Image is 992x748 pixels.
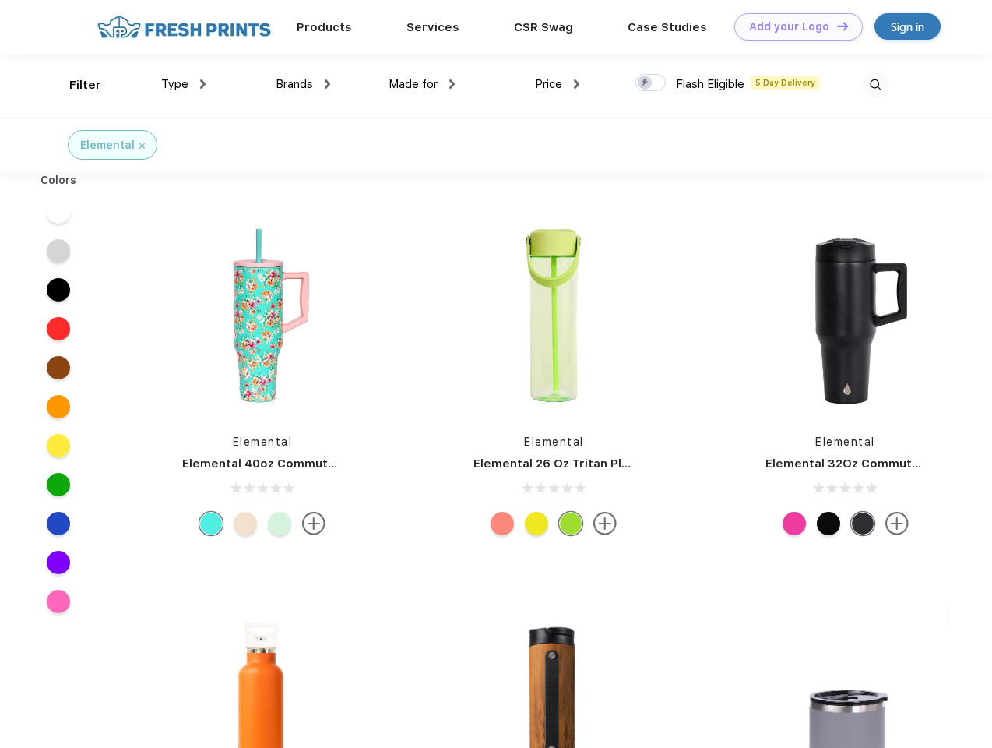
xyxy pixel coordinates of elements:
[524,436,584,448] a: Elemental
[268,512,291,535] div: Aurora Glow
[851,512,874,535] div: Black
[574,79,579,89] img: dropdown.png
[535,77,562,91] span: Price
[885,512,909,535] img: more.svg
[389,77,438,91] span: Made for
[233,436,293,448] a: Elemental
[69,76,101,94] div: Filter
[200,79,206,89] img: dropdown.png
[765,457,977,471] a: Elemental 32Oz Commuter Tumbler
[559,512,582,535] div: Key lime
[139,143,145,149] img: filter_cancel.svg
[406,20,459,34] a: Services
[749,20,829,34] div: Add your Logo
[449,79,455,89] img: dropdown.png
[161,77,188,91] span: Type
[891,18,924,36] div: Sign in
[676,77,744,91] span: Flash Eligible
[863,72,888,98] img: desktop_search.svg
[837,22,848,30] img: DT
[80,137,135,153] div: Elemental
[159,211,366,418] img: func=resize&h=266
[93,13,276,41] img: fo%20logo%202.webp
[525,512,548,535] div: Smiley Melt
[302,512,325,535] img: more.svg
[450,211,657,418] img: func=resize&h=266
[742,211,949,418] img: func=resize&h=266
[593,512,617,535] img: more.svg
[182,457,393,471] a: Elemental 40oz Commuter Tumbler
[751,76,820,90] span: 5 Day Delivery
[491,512,514,535] div: Cotton candy
[783,512,806,535] div: Hot Pink
[514,20,573,34] a: CSR Swag
[234,512,257,535] div: Beige
[325,79,330,89] img: dropdown.png
[276,77,313,91] span: Brands
[199,512,223,535] div: Vintage flower
[473,457,731,471] a: Elemental 26 Oz Tritan Plastic Water Bottle
[297,20,352,34] a: Products
[29,172,89,189] div: Colors
[815,436,875,448] a: Elemental
[874,13,941,40] a: Sign in
[817,512,840,535] div: Black Speckle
